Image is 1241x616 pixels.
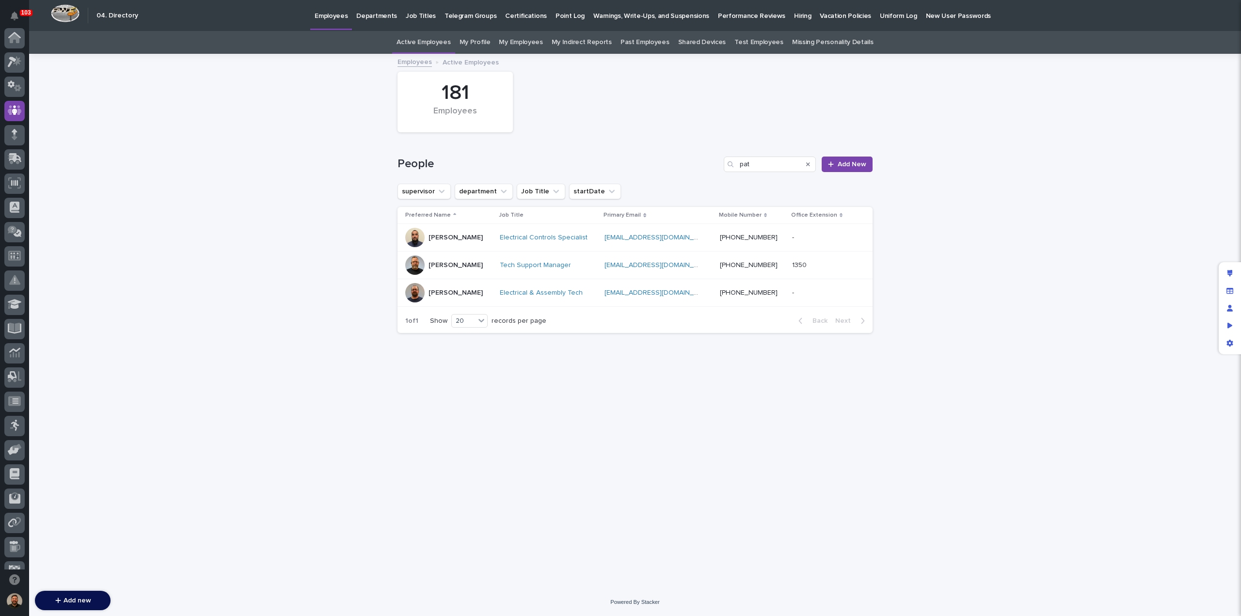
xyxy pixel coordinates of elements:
a: My Indirect Reports [552,31,612,54]
button: supervisor [398,184,451,199]
tr: [PERSON_NAME]Tech Support Manager [EMAIL_ADDRESS][DOMAIN_NAME] [PHONE_NUMBER]13501350 [398,252,873,279]
a: [EMAIL_ADDRESS][DOMAIN_NAME] [605,289,714,296]
button: Open support chat [4,569,25,590]
a: My Profile [460,31,491,54]
p: records per page [492,317,546,325]
p: 1350 [792,259,809,269]
p: Show [430,317,447,325]
a: [EMAIL_ADDRESS][DOMAIN_NAME] [605,234,714,241]
span: Add New [838,161,866,168]
img: Workspace Logo [51,4,80,22]
a: Missing Personality Details [792,31,874,54]
div: Employees [414,106,496,126]
div: Notifications103 [12,12,25,27]
a: [EMAIL_ADDRESS][DOMAIN_NAME] [605,262,714,269]
a: Powered By Stacker [610,599,659,605]
p: Primary Email [604,210,641,221]
div: Preview as [1221,317,1239,334]
p: - [792,232,796,242]
tr: [PERSON_NAME]Electrical Controls Specialist [EMAIL_ADDRESS][DOMAIN_NAME] [PHONE_NUMBER]-- [398,224,873,252]
a: Test Employees [734,31,783,54]
span: Next [835,317,857,324]
a: My Employees [499,31,542,54]
a: Electrical & Assembly Tech [500,289,583,297]
button: Notifications [4,6,25,26]
p: Mobile Number [719,210,762,221]
p: - [792,287,796,297]
a: Active Employees [397,31,450,54]
div: App settings [1221,334,1239,352]
input: Search [724,157,816,172]
h1: People [398,157,720,171]
p: [PERSON_NAME] [429,261,483,269]
tr: [PERSON_NAME]Electrical & Assembly Tech [EMAIL_ADDRESS][DOMAIN_NAME] [PHONE_NUMBER]-- [398,279,873,307]
button: Back [791,316,831,325]
a: Past Employees [620,31,669,54]
a: [PHONE_NUMBER] [720,289,778,296]
span: Back [807,317,827,324]
button: department [455,184,513,199]
a: [PHONE_NUMBER] [720,262,778,269]
button: Next [831,316,873,325]
div: Edit layout [1221,265,1239,282]
p: 103 [21,9,31,16]
p: [PERSON_NAME] [429,234,483,242]
p: 1 of 1 [398,309,426,333]
a: Electrical Controls Specialist [500,234,588,242]
div: 20 [452,316,475,326]
button: startDate [569,184,621,199]
button: Add new [35,591,111,610]
p: Job Title [499,210,524,221]
div: 181 [414,81,496,105]
div: Manage fields and data [1221,282,1239,300]
button: users-avatar [4,591,25,611]
a: [PHONE_NUMBER] [720,234,778,241]
a: Tech Support Manager [500,261,571,269]
p: Office Extension [791,210,837,221]
a: Employees [398,56,432,67]
p: Active Employees [443,56,499,67]
div: Manage users [1221,300,1239,317]
h2: 04. Directory [96,12,138,20]
button: Job Title [517,184,565,199]
a: Add New [822,157,873,172]
p: Preferred Name [405,210,451,221]
p: [PERSON_NAME] [429,289,483,297]
a: Shared Devices [678,31,726,54]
